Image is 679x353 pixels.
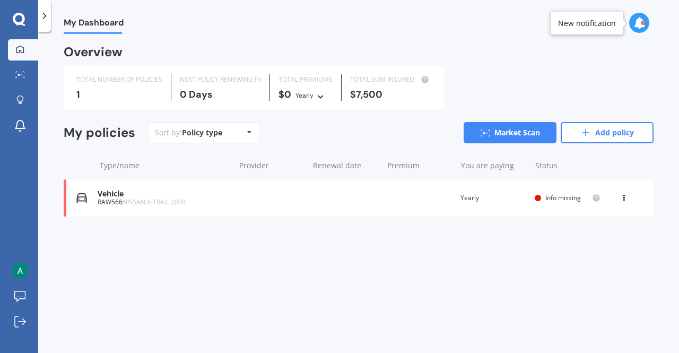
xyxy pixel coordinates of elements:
div: TOTAL SUM INSURED [350,74,431,85]
div: Premium [387,160,452,171]
div: 1 [76,89,162,100]
div: $0 [278,89,333,101]
div: RAW566 [98,199,229,206]
div: Vehicle [98,190,229,199]
div: Status [535,160,600,171]
div: New notification [558,18,616,28]
a: Market Scan [464,122,556,143]
span: NISSAN X-TRAIL 2009 [123,197,186,206]
div: 0 Days [180,89,261,100]
div: Provider [239,160,304,171]
div: TOTAL PREMIUMS [278,74,333,85]
div: Yearly [460,193,526,203]
div: Policy type [182,127,222,138]
div: NEXT POLICY RENEWING IN [180,74,261,85]
div: Renewal date [313,160,378,171]
div: You are paying [461,160,526,171]
div: Sort by: [155,127,222,138]
span: Info missing [545,193,581,202]
div: $7,500 [350,89,431,100]
img: Vehicle [76,193,87,203]
img: ACg8ocL6LpZyi3bQQc3q6oOWmZEfuTdHDWBOz2cntOr78dmrPgyHIQ=s96-c [12,263,28,279]
div: Type/name [100,160,231,171]
div: My policies [64,125,135,141]
a: Add policy [561,122,654,143]
div: Overview [64,47,123,57]
div: Yearly [295,90,314,101]
div: TOTAL NUMBER OF POLICIES [76,74,162,85]
span: My Dashboard [64,18,124,32]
